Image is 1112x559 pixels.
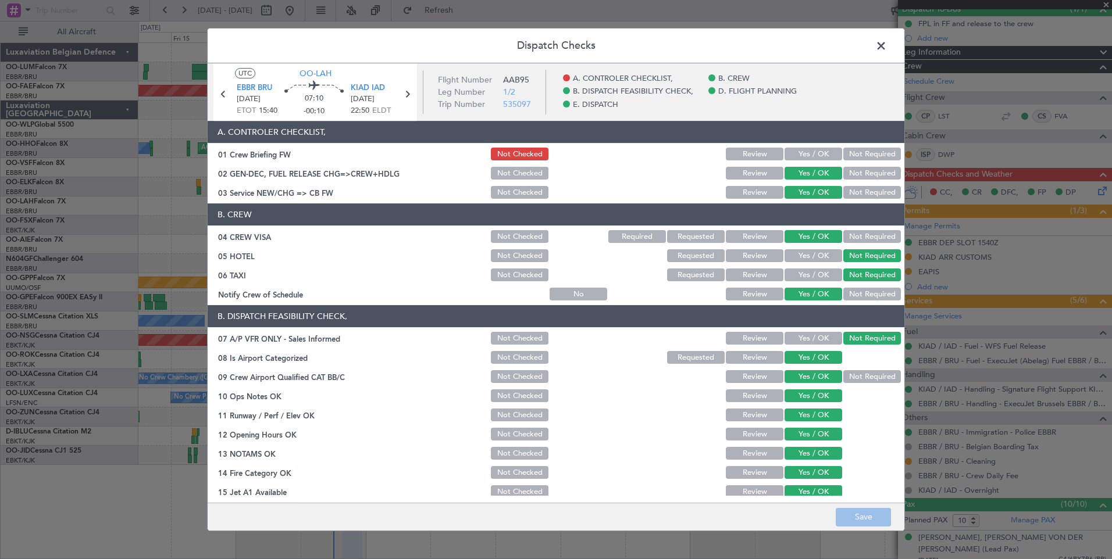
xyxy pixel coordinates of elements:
button: Not Required [843,186,901,199]
header: Dispatch Checks [208,28,904,63]
button: Not Required [843,370,901,383]
button: Not Required [843,230,901,243]
button: Not Required [843,332,901,345]
button: Not Required [843,268,901,281]
button: Not Required [843,167,901,180]
button: Not Required [843,288,901,300]
button: Not Required [843,249,901,262]
button: Not Required [843,148,901,160]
